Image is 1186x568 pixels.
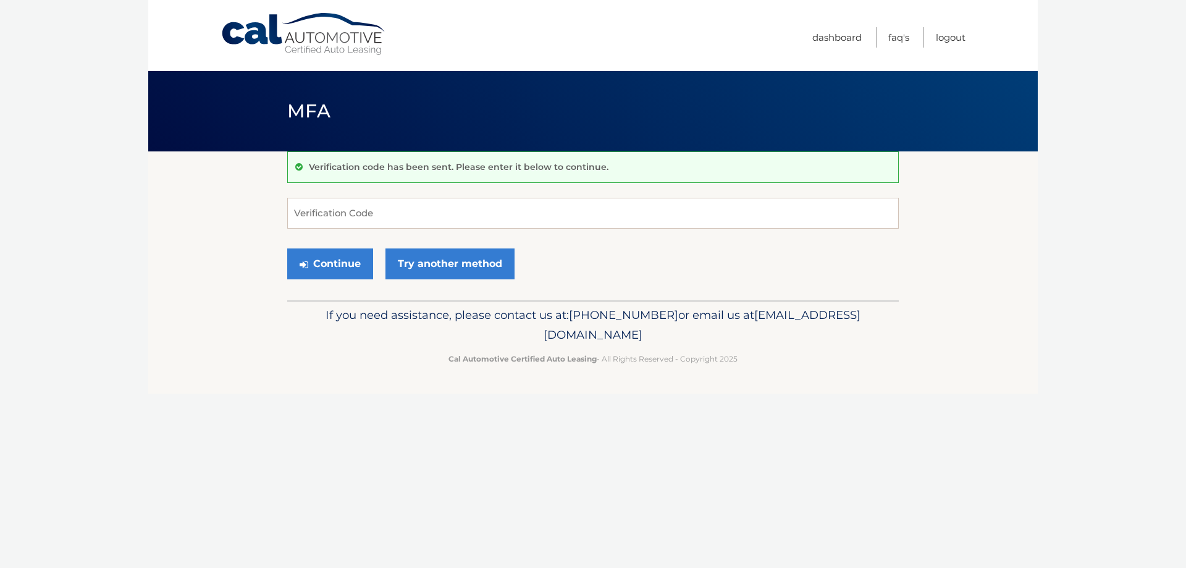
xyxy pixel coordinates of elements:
a: FAQ's [888,27,909,48]
p: Verification code has been sent. Please enter it below to continue. [309,161,608,172]
span: [EMAIL_ADDRESS][DOMAIN_NAME] [544,308,860,342]
a: Logout [936,27,965,48]
a: Cal Automotive [221,12,387,56]
a: Dashboard [812,27,862,48]
p: - All Rights Reserved - Copyright 2025 [295,352,891,365]
a: Try another method [385,248,515,279]
button: Continue [287,248,373,279]
span: [PHONE_NUMBER] [569,308,678,322]
span: MFA [287,100,330,122]
input: Verification Code [287,198,899,229]
strong: Cal Automotive Certified Auto Leasing [448,354,597,363]
p: If you need assistance, please contact us at: or email us at [295,305,891,345]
